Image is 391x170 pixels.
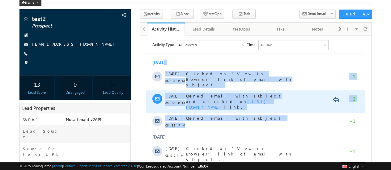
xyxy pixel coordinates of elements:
[46,132,142,138] span: Opened email with subject
[66,117,101,122] span: Nocartenant v2API
[46,63,129,74] a: [URL][DOMAIN_NAME]
[209,113,215,120] span: +1
[339,10,371,19] button: Lead Actions
[209,38,215,46] span: +1
[199,164,208,168] span: 36067
[21,78,53,90] div: 13
[140,10,163,19] button: Activity
[232,10,256,19] button: Task
[46,63,129,74] span: and clicked on link.
[304,25,331,33] div: Notes
[349,164,360,168] span: English
[46,151,142,156] span: Opened email with subject
[63,164,87,168] a: Contact Support
[23,116,37,122] label: Owner
[223,23,261,35] a: testOpps
[341,162,365,170] button: English
[59,90,91,95] div: Disengaged
[25,110,39,116] span: [DATE]
[25,65,44,70] span: 06:36 PM
[46,110,152,126] span: Clicked on “View in Browser” link of email with subject
[120,7,133,12] div: All Time
[209,83,215,90] span: +1
[25,58,39,63] span: [DATE]
[171,10,194,19] button: Note
[147,23,185,35] a: Activity History
[228,25,255,33] div: testOpps
[12,5,34,14] span: Activity Type
[25,35,39,41] span: [DATE]
[107,5,115,14] span: Time
[185,23,223,35] a: Lead Details
[299,10,328,19] button: Send Email
[147,23,185,35] li: Activity History
[32,15,100,22] span: test2
[25,139,44,145] span: 03:49 PM
[53,164,62,168] a: About
[152,26,181,32] div: Activity History
[25,117,44,123] span: 03:52 PM
[193,61,200,67] span: Reply
[266,25,293,33] div: Tasks
[25,132,39,138] span: [DATE]
[79,121,80,126] span: .
[37,5,107,14] div: All Selected
[201,10,224,19] button: testOpp
[79,47,80,52] span: .
[209,154,215,161] span: +1
[22,105,55,111] span: Lead Properties
[299,23,337,35] a: Notes
[25,158,44,164] span: 03:48 PM
[97,78,129,90] div: --
[46,58,142,63] span: Opened email with subject
[308,11,325,16] span: Send Email
[88,164,113,168] a: Terms of Service
[113,164,137,168] a: Acceptable Use
[23,128,60,139] label: Lead Source
[21,90,53,95] div: Lead Score
[25,87,44,93] span: 06:35 PM
[209,135,215,143] span: +1
[138,164,208,168] span: Your Leadsquared Account Number is
[39,7,57,12] div: All Selected
[12,24,32,30] div: [DATE]
[46,80,142,85] span: Opened email with subject
[59,78,91,90] div: 0
[190,25,217,33] div: Lead Details
[32,23,100,29] span: Prospect
[209,60,215,68] span: +2
[32,41,118,47] a: [EMAIL_ADDRESS][DOMAIN_NAME]
[46,35,152,52] span: Clicked on “View in Browser” link of email with subject
[19,163,208,169] span: © 2025 LeadSquared | | | | |
[12,99,32,104] div: [DATE]
[261,23,299,35] a: Tasks
[25,43,44,48] span: 06:36 PM
[25,151,39,156] span: [DATE]
[342,11,368,17] div: Lead Actions
[97,90,129,95] div: Lead Quality
[23,146,60,157] label: Source Referrer URL
[25,80,39,85] span: [DATE]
